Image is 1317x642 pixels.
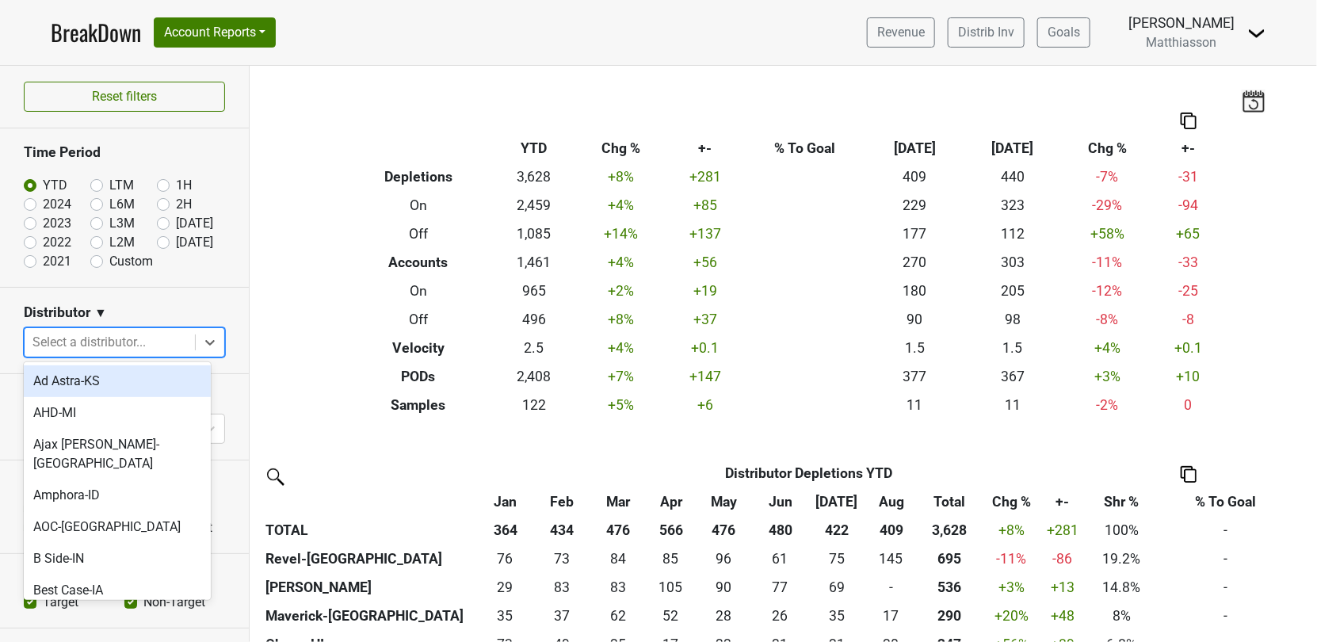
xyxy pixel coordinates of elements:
[696,545,752,573] td: 96.167
[261,487,477,516] th: &nbsp;: activate to sort column ascending
[982,573,1041,602] td: +3 %
[808,573,865,602] td: 69.416
[964,191,1062,220] td: 323
[537,577,586,598] div: 83
[865,545,918,573] td: 145.249
[1154,277,1223,305] td: -25
[261,463,287,488] img: filter
[756,577,805,598] div: 77
[666,220,744,248] td: +137
[51,16,141,49] a: BreakDown
[812,577,861,598] div: 69
[865,487,918,516] th: Aug: activate to sort column ascending
[344,191,494,220] th: On
[666,162,744,191] td: +281
[109,195,135,214] label: L6M
[575,134,667,162] th: Chg %
[533,545,590,573] td: 72.75
[696,487,752,516] th: May: activate to sort column ascending
[964,334,1062,362] td: 1.5
[109,252,153,271] label: Custom
[1159,573,1292,602] td: -
[575,391,667,419] td: +5 %
[533,459,1084,487] th: Distributor Depletions YTD
[964,391,1062,419] td: 11
[982,487,1041,516] th: Chg %: activate to sort column ascending
[666,191,744,220] td: +85
[1062,391,1154,419] td: -2 %
[964,220,1062,248] td: 112
[1062,362,1154,391] td: +3 %
[1154,162,1223,191] td: -31
[1062,220,1154,248] td: +58 %
[866,362,964,391] td: 377
[666,277,744,305] td: +19
[700,548,749,569] div: 96
[647,573,696,602] td: 105.249
[867,17,935,48] a: Revenue
[344,334,494,362] th: Velocity
[1062,305,1154,334] td: -8 %
[868,606,914,626] div: 17
[261,516,477,545] th: TOTAL
[666,134,744,162] th: +-
[808,545,865,573] td: 74.75
[918,516,982,545] th: 3,628
[865,602,918,630] td: 16.749
[964,362,1062,391] td: 367
[866,220,964,248] td: 177
[964,305,1062,334] td: 98
[666,362,744,391] td: +147
[493,391,575,419] td: 122
[24,397,211,429] div: AHD-MI
[344,391,494,419] th: Samples
[493,277,575,305] td: 965
[590,602,646,630] td: 61.75
[752,545,808,573] td: 60.501
[647,545,696,573] td: 85.167
[918,602,982,630] th: 290.166
[533,516,590,545] th: 434
[493,162,575,191] td: 3,628
[24,365,211,397] div: Ad Astra-KS
[1181,466,1197,483] img: Copy to clipboard
[666,334,744,362] td: +0.1
[594,606,643,626] div: 62
[700,606,749,626] div: 28
[344,277,494,305] th: On
[1062,191,1154,220] td: -29 %
[1154,191,1223,220] td: -94
[700,577,749,598] div: 90
[1159,487,1292,516] th: % To Goal: activate to sort column ascending
[964,277,1062,305] td: 205
[1047,522,1078,538] span: +281
[964,162,1062,191] td: 440
[1084,487,1159,516] th: Shr %: activate to sort column ascending
[24,543,211,575] div: B Side-IN
[918,545,982,573] th: 695.335
[1154,220,1223,248] td: +65
[1154,134,1223,162] th: +-
[666,248,744,277] td: +56
[481,606,530,626] div: 35
[1154,305,1223,334] td: -8
[1037,17,1090,48] a: Goals
[1154,391,1223,419] td: 0
[109,214,135,233] label: L3M
[477,602,533,630] td: 34.584
[1045,577,1080,598] div: +13
[344,248,494,277] th: Accounts
[808,602,865,630] td: 34.749
[533,602,590,630] td: 36.748
[1242,90,1265,112] img: last_updated_date
[866,277,964,305] td: 180
[752,573,808,602] td: 76.582
[922,548,978,569] div: 695
[176,214,213,233] label: [DATE]
[866,305,964,334] td: 90
[1154,334,1223,362] td: +0.1
[1045,606,1080,626] div: +48
[1159,545,1292,573] td: -
[812,606,861,626] div: 35
[594,577,643,598] div: 83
